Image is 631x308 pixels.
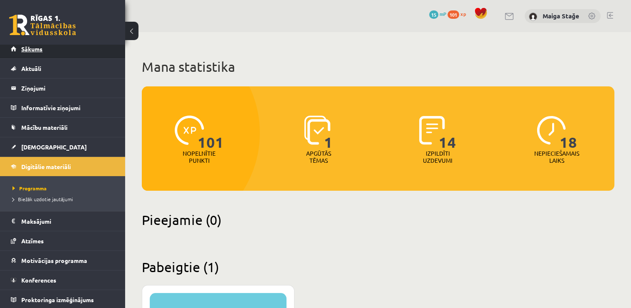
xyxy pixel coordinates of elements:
span: Digitālie materiāli [21,163,71,170]
a: Digitālie materiāli [11,157,115,176]
legend: Ziņojumi [21,78,115,98]
img: icon-completed-tasks-ad58ae20a441b2904462921112bc710f1caf180af7a3daa7317a5a94f2d26646.svg [419,116,445,145]
a: Maksājumi [11,212,115,231]
a: Informatīvie ziņojumi [11,98,115,117]
a: Mācību materiāli [11,118,115,137]
p: Nopelnītie punkti [183,150,216,164]
p: Apgūtās tēmas [302,150,335,164]
a: 15 mP [429,10,446,17]
img: icon-clock-7be60019b62300814b6bd22b8e044499b485619524d84068768e800edab66f18.svg [537,116,566,145]
span: xp [460,10,466,17]
a: [DEMOGRAPHIC_DATA] [11,137,115,157]
legend: Maksājumi [21,212,115,231]
a: Programma [13,184,117,192]
span: 14 [439,116,456,150]
a: Atzīmes [11,231,115,250]
a: Biežāk uzdotie jautājumi [13,195,117,203]
span: 101 [198,116,224,150]
h1: Mana statistika [142,58,614,75]
p: Izpildīti uzdevumi [421,150,454,164]
span: [DEMOGRAPHIC_DATA] [21,143,87,151]
legend: Informatīvie ziņojumi [21,98,115,117]
a: Maiga Stağe [543,12,579,20]
a: Rīgas 1. Tālmācības vidusskola [9,15,76,35]
img: icon-xp-0682a9bc20223a9ccc6f5883a126b849a74cddfe5390d2b41b4391c66f2066e7.svg [175,116,204,145]
span: Atzīmes [21,237,44,245]
span: Biežāk uzdotie jautājumi [13,196,73,202]
a: 101 xp [447,10,470,17]
a: Ziņojumi [11,78,115,98]
span: Mācību materiāli [21,124,68,131]
span: 18 [560,116,577,150]
a: Aktuāli [11,59,115,78]
span: Aktuāli [21,65,41,72]
span: Motivācijas programma [21,257,87,264]
img: Maiga Stağe [529,13,537,21]
h2: Pieejamie (0) [142,212,614,228]
a: Motivācijas programma [11,251,115,270]
span: Proktoringa izmēģinājums [21,296,94,303]
a: Konferences [11,270,115,290]
h2: Pabeigtie (1) [142,259,614,275]
span: mP [440,10,446,17]
span: Sākums [21,45,43,53]
span: 15 [429,10,438,19]
a: Sākums [11,39,115,58]
span: 1 [324,116,333,150]
img: icon-learned-topics-4a711ccc23c960034f471b6e78daf4a3bad4a20eaf4de84257b87e66633f6470.svg [304,116,330,145]
p: Nepieciešamais laiks [534,150,579,164]
span: Konferences [21,276,56,284]
span: 101 [447,10,459,19]
span: Programma [13,185,47,192]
